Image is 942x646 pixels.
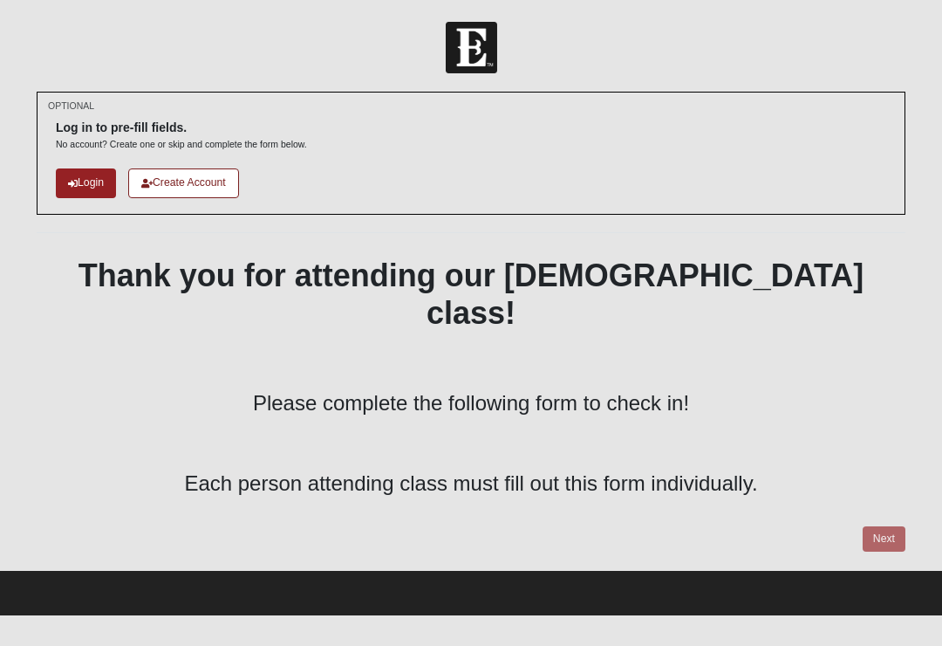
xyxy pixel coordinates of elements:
[48,100,94,113] small: OPTIONAL
[253,391,689,415] span: Please complete the following form to check in!
[446,22,497,73] img: Church of Eleven22 Logo
[56,168,116,197] a: Login
[184,471,757,495] span: Each person attending class must fill out this form individually.
[56,120,307,135] h6: Log in to pre-fill fields.
[56,138,307,151] p: No account? Create one or skip and complete the form below.
[78,258,864,331] b: Thank you for attending our [DEMOGRAPHIC_DATA] class!
[128,168,239,197] a: Create Account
